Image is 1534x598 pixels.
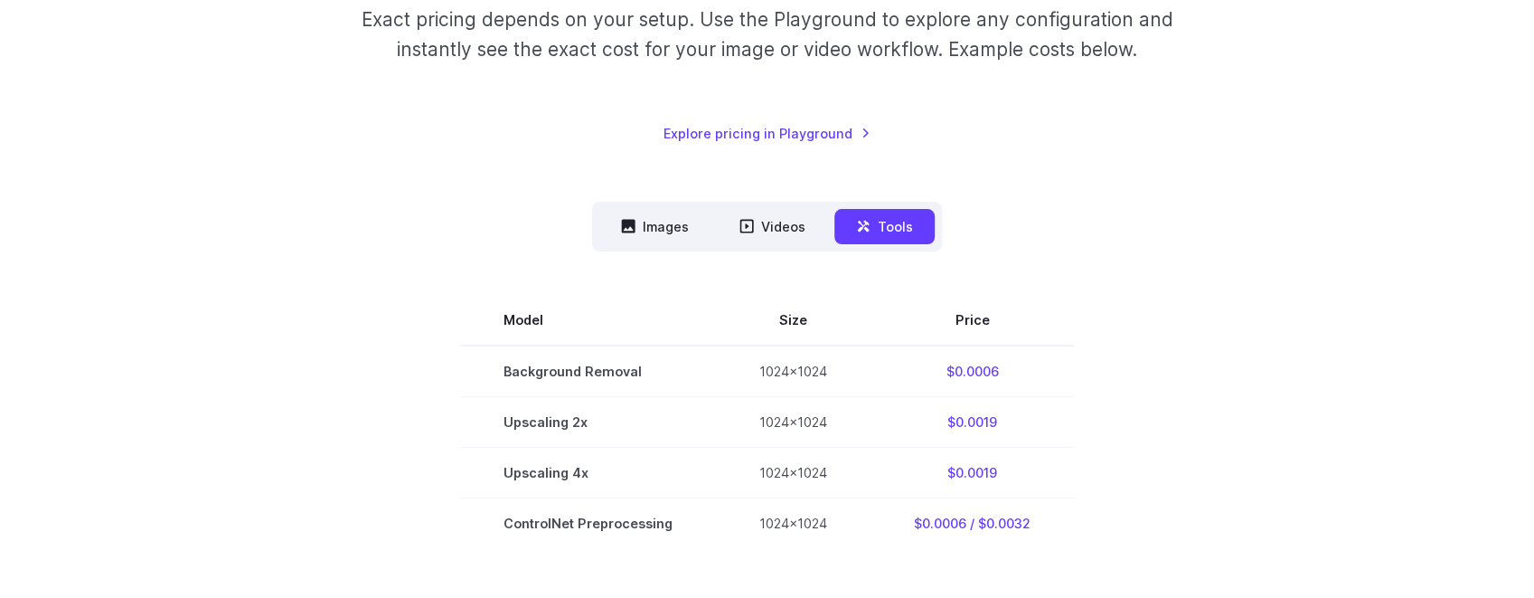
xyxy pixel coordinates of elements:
td: 1024x1024 [716,346,871,397]
td: Upscaling 2x [460,396,716,447]
td: 1024x1024 [716,396,871,447]
td: $0.0006 / $0.0032 [871,498,1074,548]
button: Images [599,209,711,244]
p: Exact pricing depends on your setup. Use the Playground to explore any configuration and instantl... [326,5,1207,65]
th: Size [716,295,871,346]
td: Upscaling 4x [460,447,716,498]
a: Explore pricing in Playground [663,123,871,144]
td: $0.0019 [871,447,1074,498]
td: ControlNet Preprocessing [460,498,716,548]
button: Videos [718,209,827,244]
button: Tools [834,209,935,244]
td: $0.0019 [871,396,1074,447]
td: 1024x1024 [716,498,871,548]
th: Model [460,295,716,346]
td: 1024x1024 [716,447,871,498]
th: Price [871,295,1074,346]
td: Background Removal [460,346,716,397]
td: $0.0006 [871,346,1074,397]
